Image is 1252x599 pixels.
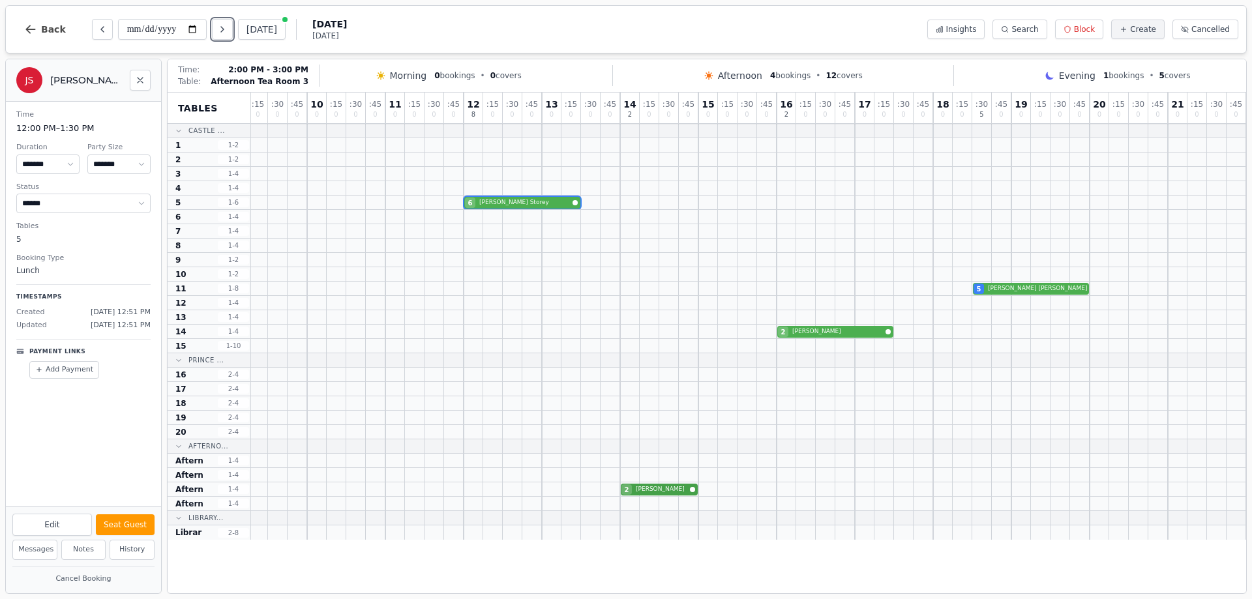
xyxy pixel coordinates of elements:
[663,100,675,108] span: : 30
[725,111,729,118] span: 0
[1234,111,1238,118] span: 0
[946,24,977,35] span: Insights
[218,226,249,236] span: 1 - 4
[1011,24,1038,35] span: Search
[175,312,186,323] span: 13
[764,111,768,118] span: 0
[1230,100,1242,108] span: : 45
[188,355,224,365] span: Prince ...
[275,111,279,118] span: 0
[175,456,203,466] span: Aftern
[1058,111,1062,118] span: 0
[999,111,1003,118] span: 0
[218,370,249,379] span: 2 - 4
[745,111,749,118] span: 0
[1055,20,1103,39] button: Block
[91,320,151,331] span: [DATE] 12:51 PM
[842,111,846,118] span: 0
[412,111,416,118] span: 0
[467,100,479,109] span: 12
[218,398,249,408] span: 2 - 4
[175,169,181,179] span: 3
[256,111,260,118] span: 0
[960,111,964,118] span: 0
[858,100,871,109] span: 17
[389,100,401,109] span: 11
[218,212,249,222] span: 1 - 4
[1191,100,1203,108] span: : 15
[718,69,762,82] span: Afternoon
[490,70,522,81] span: covers
[178,102,218,115] span: Tables
[50,74,122,87] h2: [PERSON_NAME] Storey
[175,484,203,495] span: Aftern
[218,154,249,164] span: 1 - 2
[175,241,181,251] span: 8
[647,111,651,118] span: 0
[110,540,155,560] button: History
[218,456,249,465] span: 1 - 4
[16,122,151,135] dd: 12:00 PM – 1:30 PM
[1054,100,1066,108] span: : 30
[16,67,42,93] div: JS
[977,284,981,294] span: 5
[218,341,249,351] span: 1 - 10
[479,198,570,207] span: [PERSON_NAME] Storey
[373,111,377,118] span: 0
[792,327,883,336] span: [PERSON_NAME]
[310,100,323,109] span: 10
[584,100,597,108] span: : 30
[188,513,224,523] span: Library...
[188,126,225,136] span: Castle ...
[175,269,186,280] span: 10
[16,182,151,193] dt: Status
[432,111,436,118] span: 0
[218,241,249,250] span: 1 - 4
[770,71,775,80] span: 4
[178,76,201,87] span: Table:
[212,19,233,40] button: Next day
[175,341,186,351] span: 15
[130,70,151,91] button: Close
[175,499,203,509] span: Aftern
[1116,111,1120,118] span: 0
[927,20,985,39] button: Insights
[175,413,186,423] span: 19
[175,255,181,265] span: 9
[878,100,890,108] span: : 15
[16,110,151,121] dt: Time
[941,111,945,118] span: 0
[218,528,249,538] span: 2 - 8
[218,298,249,308] span: 1 - 4
[529,111,533,118] span: 0
[506,100,518,108] span: : 30
[1152,100,1164,108] span: : 45
[12,540,57,560] button: Messages
[16,293,151,302] p: Timestamps
[188,441,228,451] span: Afterno...
[1038,111,1042,118] span: 0
[741,100,753,108] span: : 30
[211,76,308,87] span: Afternoon Tea Room 3
[901,111,905,118] span: 0
[16,233,151,245] dd: 5
[369,100,381,108] span: : 45
[1159,71,1165,80] span: 5
[175,183,181,194] span: 4
[390,69,427,82] span: Morning
[175,427,186,437] span: 20
[175,384,186,394] span: 17
[1132,100,1144,108] span: : 30
[784,111,788,118] span: 2
[702,100,714,109] span: 15
[218,384,249,394] span: 2 - 4
[1034,100,1047,108] span: : 15
[471,111,475,118] span: 8
[451,111,455,118] span: 0
[312,18,347,31] span: [DATE]
[686,111,690,118] span: 0
[218,499,249,508] span: 1 - 4
[803,111,807,118] span: 0
[823,111,827,118] span: 0
[839,100,851,108] span: : 45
